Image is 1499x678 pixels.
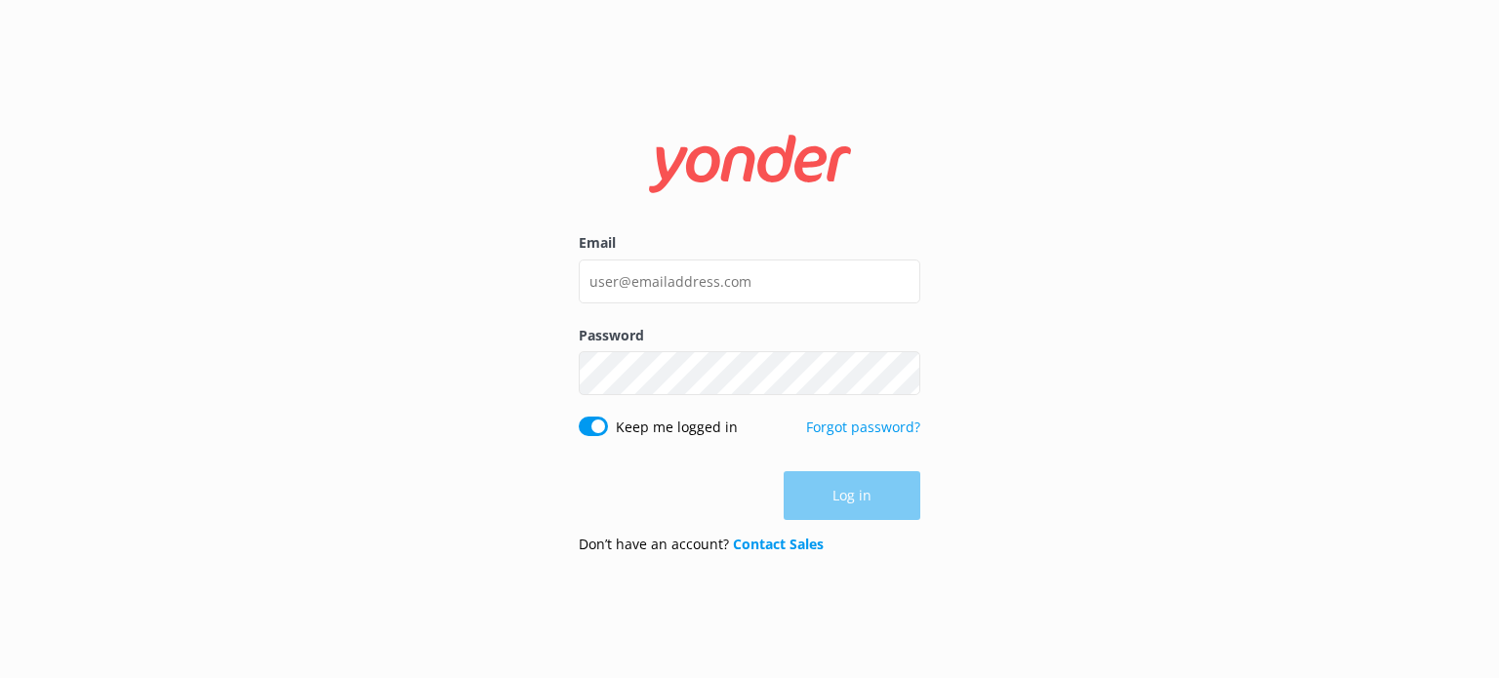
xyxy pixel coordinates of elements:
label: Password [579,325,920,346]
input: user@emailaddress.com [579,259,920,303]
button: Show password [881,354,920,393]
a: Forgot password? [806,418,920,436]
p: Don’t have an account? [579,534,824,555]
a: Contact Sales [733,535,824,553]
label: Keep me logged in [616,417,738,438]
label: Email [579,232,920,254]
